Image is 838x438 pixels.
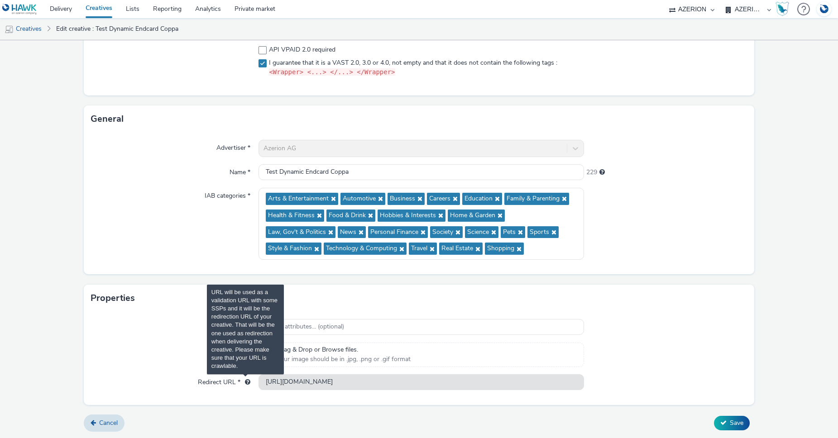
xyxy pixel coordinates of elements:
[586,168,597,177] span: 229
[268,195,329,203] span: Arts & Entertainment
[530,229,549,236] span: Sports
[730,419,743,427] span: Save
[206,343,254,355] label: Preview image
[266,323,344,331] span: Select attributes... (optional)
[487,245,514,252] span: Shopping
[268,245,312,252] span: Style & Fashion
[343,195,376,203] span: Automotive
[213,140,254,152] label: Advertiser *
[91,291,135,305] h3: Properties
[450,212,495,219] span: Home & Garden
[507,195,560,203] span: Family & Parenting
[464,195,493,203] span: Education
[370,229,418,236] span: Personal Finance
[277,355,411,364] span: Your image should be in .jpg, .png or .gif format
[776,2,793,16] a: Hawk Academy
[467,229,489,236] span: Science
[817,2,831,17] img: Account DE
[432,229,453,236] span: Society
[429,195,450,203] span: Careers
[268,212,315,219] span: Health & Fitness
[99,419,118,427] span: Cancel
[599,168,605,177] div: Maximum 255 characters
[714,416,750,430] button: Save
[2,4,37,15] img: undefined Logo
[411,245,427,252] span: Travel
[503,229,516,236] span: Pets
[329,212,366,219] span: Food & Drink
[52,18,183,40] a: Edit creative : Test Dynamic Endcard Coppa
[380,212,436,219] span: Hobbies & Interests
[390,195,415,203] span: Business
[226,164,254,177] label: Name *
[441,245,473,252] span: Real Estate
[277,345,411,354] span: Drag & Drop or Browse files.
[259,164,584,180] input: Name
[269,58,557,77] span: I guarantee that it is a VAST 2.0, 3.0 or 4.0, not empty and that it does not contain the followi...
[269,45,335,54] span: API VPAID 2.0 required
[194,374,254,387] label: Redirect URL *
[776,2,789,16] img: Hawk Academy
[269,68,395,76] code: <Wrapper> <...> </...> </Wrapper>
[240,378,250,387] div: URL will be used as a validation URL with some SSPs and it will be the redirection URL of your cr...
[201,188,254,200] label: IAB categories *
[5,25,14,34] img: mobile
[84,414,125,432] a: Cancel
[326,245,397,252] span: Technology & Computing
[268,229,326,236] span: Law, Gov't & Politics
[259,374,584,390] input: url...
[340,229,356,236] span: News
[91,112,124,126] h3: General
[218,319,254,332] label: Attributes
